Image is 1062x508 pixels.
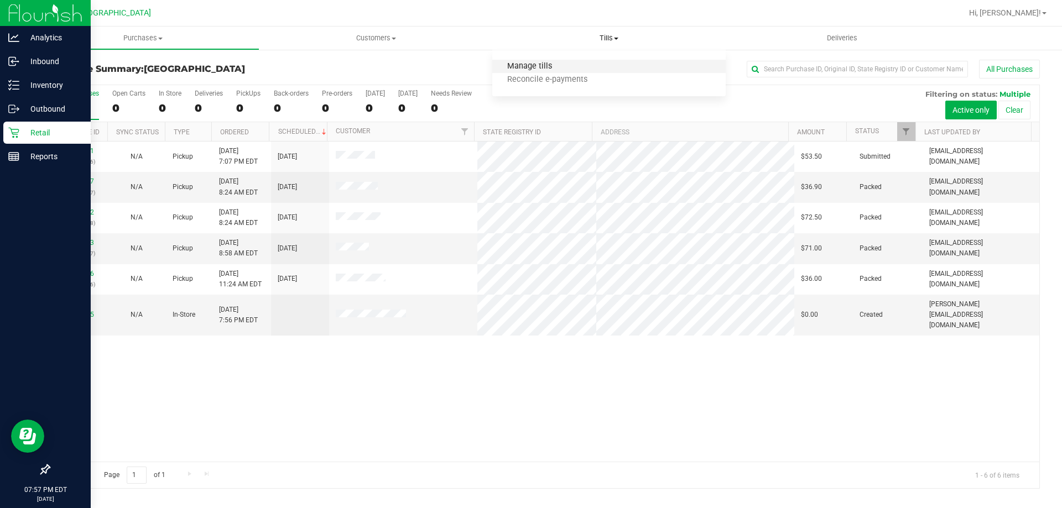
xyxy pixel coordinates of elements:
[999,90,1030,98] span: Multiple
[63,239,94,247] a: 11832673
[19,126,86,139] p: Retail
[173,243,193,254] span: Pickup
[492,27,725,50] a: Tills Manage tills Reconcile e-payments
[747,61,968,77] input: Search Purchase ID, Original ID, State Registry ID or Customer Name...
[195,102,223,114] div: 0
[5,485,86,495] p: 07:57 PM EDT
[322,102,352,114] div: 0
[19,78,86,92] p: Inventory
[219,176,258,197] span: [DATE] 8:24 AM EDT
[131,183,143,191] span: Not Applicable
[855,127,879,135] a: Status
[860,182,882,192] span: Packed
[219,305,258,326] span: [DATE] 7:56 PM EDT
[173,212,193,223] span: Pickup
[63,311,94,318] a: 11837415
[801,151,822,162] span: $53.50
[945,101,997,119] button: Active only
[173,182,193,192] span: Pickup
[801,274,822,284] span: $36.00
[274,90,309,97] div: Back-orders
[929,269,1033,290] span: [EMAIL_ADDRESS][DOMAIN_NAME]
[860,243,882,254] span: Packed
[19,102,86,116] p: Outbound
[63,177,94,185] a: 11832457
[8,103,19,114] inline-svg: Outbound
[19,150,86,163] p: Reports
[220,128,249,136] a: Ordered
[278,182,297,192] span: [DATE]
[131,243,143,254] button: N/A
[726,27,959,50] a: Deliveries
[860,212,882,223] span: Packed
[366,102,385,114] div: 0
[8,127,19,138] inline-svg: Retail
[322,90,352,97] div: Pre-orders
[929,176,1033,197] span: [EMAIL_ADDRESS][DOMAIN_NAME]
[159,90,181,97] div: In Store
[219,269,262,290] span: [DATE] 11:24 AM EDT
[19,55,86,68] p: Inbound
[173,151,193,162] span: Pickup
[27,27,259,50] a: Purchases
[492,33,725,43] span: Tills
[492,62,567,71] span: Manage tills
[195,90,223,97] div: Deliveries
[63,147,94,155] a: 11837161
[159,102,181,114] div: 0
[897,122,915,141] a: Filter
[929,207,1033,228] span: [EMAIL_ADDRESS][DOMAIN_NAME]
[979,60,1040,78] button: All Purchases
[131,212,143,223] button: N/A
[860,274,882,284] span: Packed
[173,274,193,284] span: Pickup
[131,182,143,192] button: N/A
[925,90,997,98] span: Filtering on status:
[112,90,145,97] div: Open Carts
[929,146,1033,167] span: [EMAIL_ADDRESS][DOMAIN_NAME]
[112,102,145,114] div: 0
[924,128,980,136] a: Last Updated By
[116,128,159,136] a: Sync Status
[219,207,258,228] span: [DATE] 8:24 AM EDT
[278,274,297,284] span: [DATE]
[801,243,822,254] span: $71.00
[592,122,788,142] th: Address
[131,153,143,160] span: Not Applicable
[131,274,143,284] button: N/A
[860,151,891,162] span: Submitted
[278,212,297,223] span: [DATE]
[259,27,492,50] a: Customers
[63,208,94,216] a: 11832482
[801,310,818,320] span: $0.00
[274,102,309,114] div: 0
[929,238,1033,259] span: [EMAIL_ADDRESS][DOMAIN_NAME]
[131,311,143,318] span: Not Applicable
[144,64,245,74] span: [GEOGRAPHIC_DATA]
[19,31,86,44] p: Analytics
[219,238,258,259] span: [DATE] 8:58 AM EDT
[8,80,19,91] inline-svg: Inventory
[236,102,261,114] div: 0
[812,33,872,43] span: Deliveries
[860,310,883,320] span: Created
[219,146,258,167] span: [DATE] 7:07 PM EDT
[127,467,147,484] input: 1
[75,8,151,18] span: [GEOGRAPHIC_DATA]
[492,75,602,85] span: Reconcile e-payments
[131,244,143,252] span: Not Applicable
[49,64,379,74] h3: Purchase Summary:
[969,8,1041,17] span: Hi, [PERSON_NAME]!
[483,128,541,136] a: State Registry ID
[336,127,370,135] a: Customer
[27,33,259,43] span: Purchases
[95,467,174,484] span: Page of 1
[236,90,261,97] div: PickUps
[8,32,19,43] inline-svg: Analytics
[398,102,418,114] div: 0
[431,102,472,114] div: 0
[11,420,44,453] iframe: Resource center
[366,90,385,97] div: [DATE]
[456,122,474,141] a: Filter
[929,299,1033,331] span: [PERSON_NAME][EMAIL_ADDRESS][DOMAIN_NAME]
